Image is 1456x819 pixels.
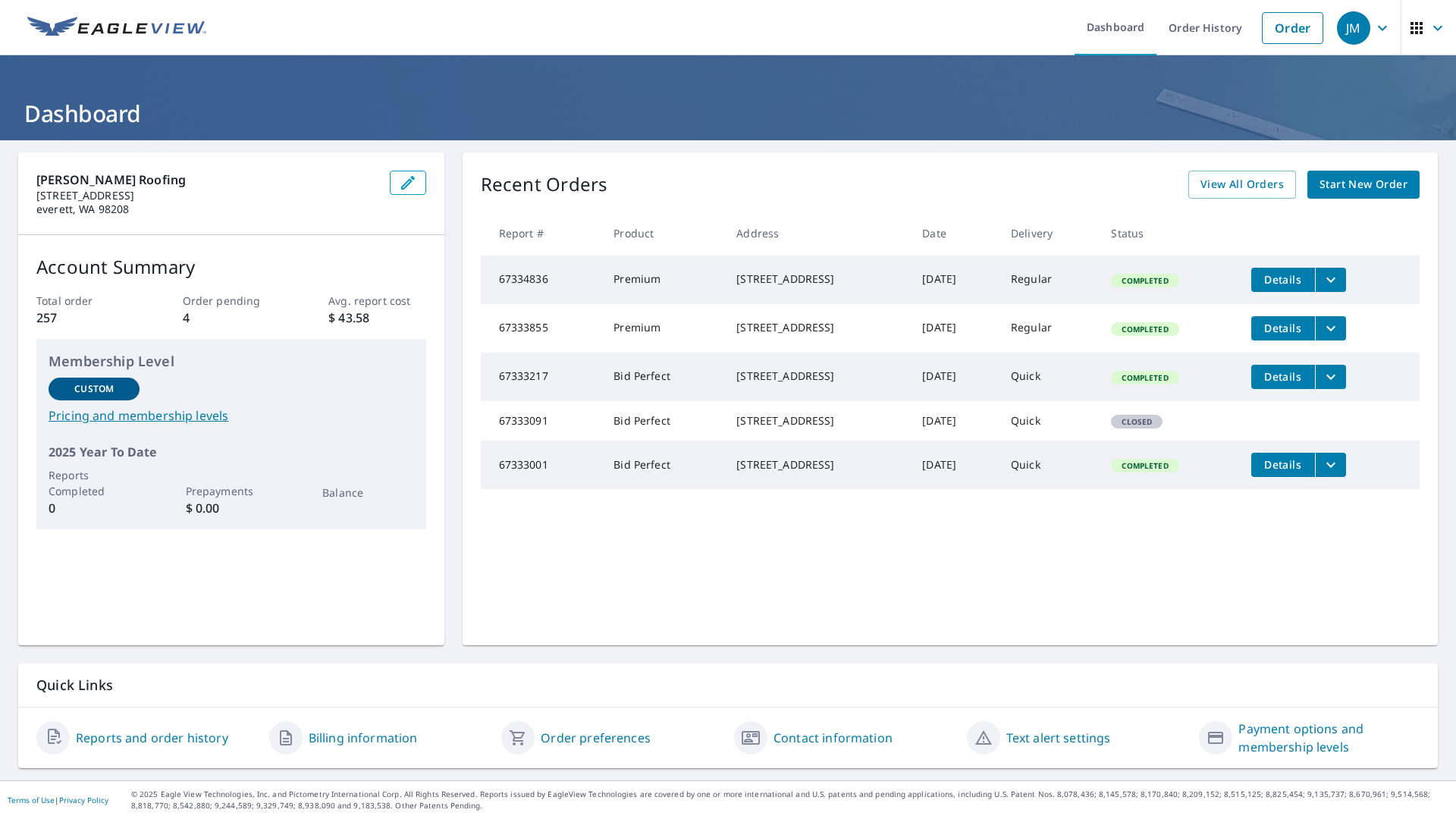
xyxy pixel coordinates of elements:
button: detailsBtn-67333217 [1251,365,1315,389]
p: [PERSON_NAME] roofing [36,171,378,189]
button: filesDropdownBtn-67333855 [1315,316,1346,340]
p: 0 [49,499,140,517]
td: Regular [999,256,1099,304]
th: Report # [481,211,602,256]
button: detailsBtn-67334836 [1251,268,1315,292]
div: [STREET_ADDRESS] [736,320,898,335]
p: $ 43.58 [328,309,425,327]
td: Quick [999,353,1099,401]
p: Balance [322,485,413,500]
td: [DATE] [910,304,999,353]
div: [STREET_ADDRESS] [736,369,898,384]
button: filesDropdownBtn-67333217 [1315,365,1346,389]
td: [DATE] [910,256,999,304]
span: Completed [1112,324,1177,334]
p: [STREET_ADDRESS] [36,189,378,202]
th: Delivery [999,211,1099,256]
h1: Dashboard [18,98,1438,129]
a: Text alert settings [1006,729,1111,747]
p: Prepayments [186,483,277,499]
a: Billing information [309,729,418,747]
p: 4 [183,309,280,327]
button: filesDropdownBtn-67333001 [1315,453,1346,477]
td: [DATE] [910,401,999,441]
a: Pricing and membership levels [49,406,414,425]
a: Reports and order history [76,729,228,747]
p: Account Summary [36,253,426,281]
td: Premium [601,304,724,353]
td: Premium [601,256,724,304]
p: Reports Completed [49,467,140,499]
img: EV Logo [27,17,206,39]
div: [STREET_ADDRESS] [736,413,898,428]
td: Bid Perfect [601,401,724,441]
span: View All Orders [1200,175,1284,194]
a: Start New Order [1307,171,1420,199]
p: Avg. report cost [328,293,425,309]
p: 257 [36,309,133,327]
p: Order pending [183,293,280,309]
td: 67334836 [481,256,602,304]
a: Privacy Policy [59,795,108,805]
p: Total order [36,293,133,309]
span: Details [1260,321,1306,335]
th: Product [601,211,724,256]
p: Quick Links [36,676,1420,695]
td: 67333855 [481,304,602,353]
button: detailsBtn-67333855 [1251,316,1315,340]
p: | [8,795,108,805]
p: $ 0.00 [186,499,277,517]
th: Address [724,211,910,256]
span: Start New Order [1319,175,1407,194]
a: View All Orders [1188,171,1296,199]
p: Recent Orders [481,171,608,199]
span: Details [1260,272,1306,287]
div: [STREET_ADDRESS] [736,457,898,472]
div: JM [1337,11,1370,45]
td: 67333217 [481,353,602,401]
p: Custom [74,382,114,396]
p: 2025 Year To Date [49,443,414,461]
span: Closed [1112,416,1161,427]
span: Details [1260,457,1306,472]
span: Completed [1112,372,1177,383]
span: Details [1260,369,1306,384]
th: Status [1099,211,1238,256]
button: filesDropdownBtn-67334836 [1315,268,1346,292]
div: [STREET_ADDRESS] [736,271,898,287]
button: detailsBtn-67333001 [1251,453,1315,477]
a: Terms of Use [8,795,55,805]
p: Membership Level [49,351,414,372]
td: Bid Perfect [601,441,724,489]
td: 67333001 [481,441,602,489]
p: © 2025 Eagle View Technologies, Inc. and Pictometry International Corp. All Rights Reserved. Repo... [131,789,1448,811]
td: Quick [999,401,1099,441]
td: Bid Perfect [601,353,724,401]
span: Completed [1112,275,1177,286]
td: Quick [999,441,1099,489]
td: [DATE] [910,353,999,401]
a: Order [1262,12,1323,44]
td: 67333091 [481,401,602,441]
a: Payment options and membership levels [1238,720,1420,756]
a: Contact information [773,729,893,747]
td: Regular [999,304,1099,353]
td: [DATE] [910,441,999,489]
p: everett, WA 98208 [36,202,378,216]
span: Completed [1112,460,1177,471]
th: Date [910,211,999,256]
a: Order preferences [541,729,651,747]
